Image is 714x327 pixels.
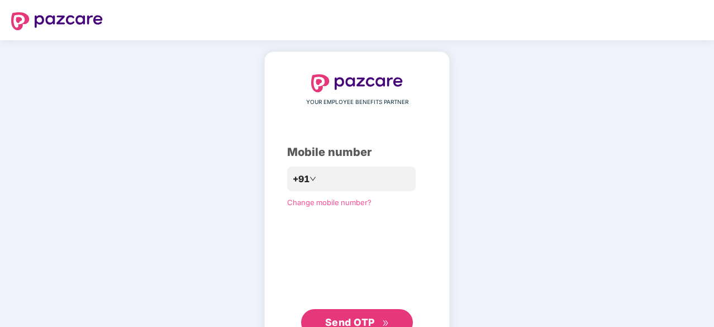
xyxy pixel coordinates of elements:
img: logo [11,12,103,30]
div: Mobile number [287,144,427,161]
span: YOUR EMPLOYEE BENEFITS PARTNER [306,98,408,107]
span: double-right [382,320,389,327]
span: +91 [293,172,310,186]
img: logo [311,74,403,92]
span: down [310,176,316,182]
a: Change mobile number? [287,198,372,207]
